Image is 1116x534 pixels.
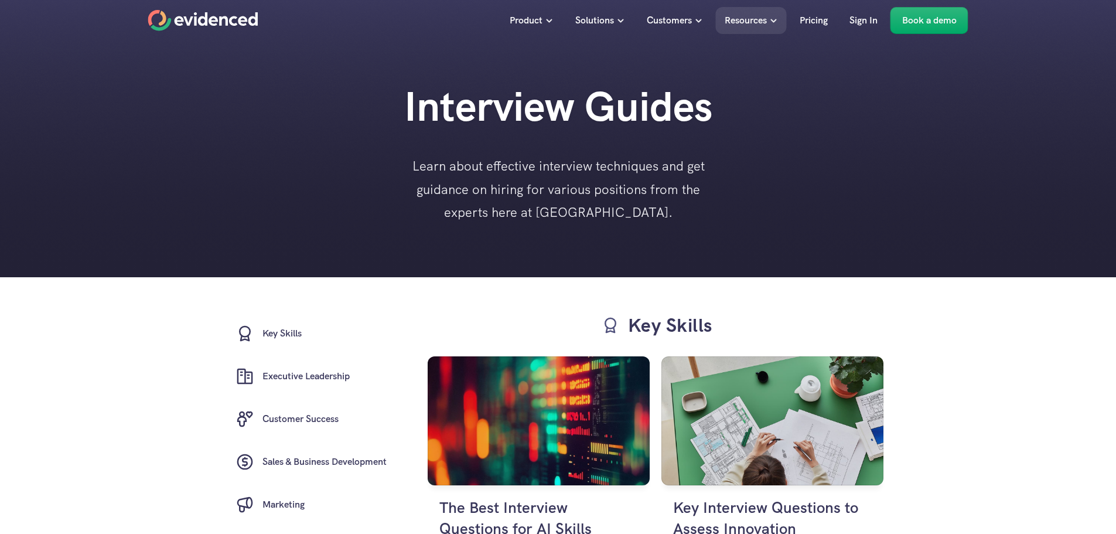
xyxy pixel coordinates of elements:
h6: Key Skills [262,326,302,341]
p: Pricing [800,13,828,28]
h6: Marketing [262,497,305,512]
h3: Key Skills [628,312,712,339]
h1: Interview Guides [324,82,793,131]
a: Key Skills [224,312,395,355]
h6: Executive Leadership [262,369,350,384]
p: Solutions [575,13,614,28]
a: Executive Leadership [224,355,395,398]
a: Marketing [224,484,395,526]
img: An employee innovating on some designs [661,356,883,485]
p: Resources [725,13,767,28]
h6: Sales & Business Development [262,454,387,470]
a: Customer Success [224,398,395,441]
a: Book a demo [890,7,968,34]
p: Book a demo [902,13,957,28]
a: Home [148,10,258,31]
a: Pricing [791,7,837,34]
a: Sales & Business Development [224,441,395,484]
h6: Customer Success [262,411,339,427]
p: Customers [647,13,692,28]
a: Sign In [841,7,886,34]
p: Sign In [849,13,878,28]
p: Product [510,13,542,28]
p: Learn about effective interview techniques and get guidance on hiring for various positions from ... [412,155,705,225]
img: Abstract digital display data [428,356,650,485]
